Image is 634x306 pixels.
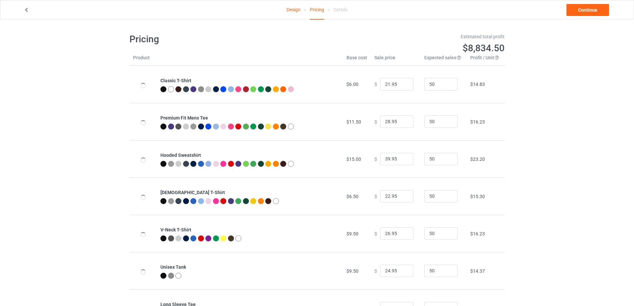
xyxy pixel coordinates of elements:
img: heather_texture.png [168,273,174,279]
span: $ [374,82,377,87]
a: Design [287,0,301,19]
span: $14.37 [470,268,485,274]
h1: Pricing [129,33,313,45]
b: Classic T-Shirt [160,78,191,83]
span: $11.50 [346,119,361,125]
span: $6.50 [346,194,358,199]
b: Premium Fit Mens Tee [160,115,208,121]
span: $ [374,231,377,236]
span: $23.20 [470,156,485,162]
span: $ [374,119,377,124]
b: Hooded Sweatshirt [160,153,201,158]
th: Sale price [371,54,421,66]
th: Product [129,54,157,66]
th: Profit / Unit [467,54,505,66]
th: Base cost [343,54,371,66]
span: $9.50 [346,268,358,274]
span: $ [374,156,377,161]
span: $ [374,193,377,199]
span: $ [374,268,377,273]
span: $14.83 [470,82,485,87]
div: Pricing [310,0,324,20]
img: heather_texture.png [190,124,196,130]
span: $15.00 [346,156,361,162]
span: $6.00 [346,82,358,87]
span: $9.50 [346,231,358,236]
th: Expected sales [421,54,467,66]
div: Details [333,0,347,19]
span: $15.30 [470,194,485,199]
a: Continue [566,4,609,16]
span: $16.23 [470,231,485,236]
span: $8,834.50 [463,43,505,54]
b: Unisex Tank [160,264,186,270]
b: V-Neck T-Shirt [160,227,191,232]
img: heather_texture.png [198,86,204,92]
b: [DEMOGRAPHIC_DATA] T-Shirt [160,190,225,195]
div: Estimated total profit [322,33,505,40]
span: $16.23 [470,119,485,125]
